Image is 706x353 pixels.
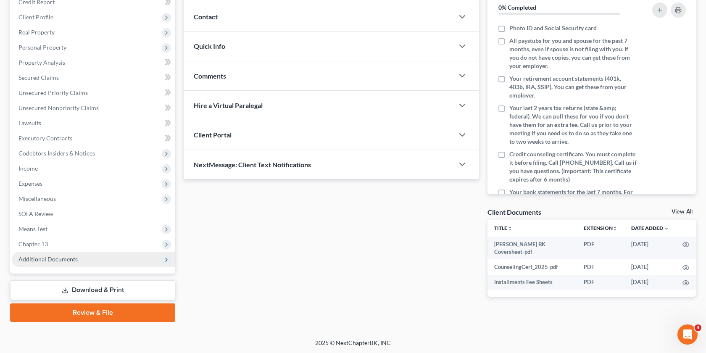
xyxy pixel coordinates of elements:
span: Secured Claims [18,74,59,81]
span: Additional Documents [18,256,78,263]
a: View All [672,209,693,215]
a: Unsecured Nonpriority Claims [12,100,175,116]
span: Real Property [18,29,55,36]
span: Your bank statements for the last 7 months. For all accounts. [509,188,637,205]
span: Chapter 13 [18,240,48,248]
span: Contact [194,13,218,21]
td: [DATE] [624,275,676,290]
span: Executory Contracts [18,134,72,142]
a: Titleunfold_more [494,225,512,231]
span: Lawsuits [18,119,41,126]
span: Hire a Virtual Paralegal [194,101,263,109]
a: Date Added expand_more [631,225,669,231]
a: Lawsuits [12,116,175,131]
i: unfold_more [613,226,618,231]
span: 4 [695,324,701,331]
td: PDF [577,259,624,274]
span: Client Portal [194,131,232,139]
iframe: Intercom live chat [677,324,698,345]
span: Unsecured Priority Claims [18,89,88,96]
span: Means Test [18,225,47,232]
span: Property Analysis [18,59,65,66]
td: PDF [577,275,624,290]
span: Unsecured Nonpriority Claims [18,104,99,111]
span: Personal Property [18,44,66,51]
td: PDF [577,237,624,260]
span: NextMessage: Client Text Notifications [194,161,311,169]
i: unfold_more [507,226,512,231]
span: Credit counseling certificate. You must complete it before filing. Call [PHONE_NUMBER]. Call us i... [509,150,637,184]
span: Income [18,165,38,172]
a: Unsecured Priority Claims [12,85,175,100]
i: expand_more [664,226,669,231]
td: Installments Fee Sheets [487,275,577,290]
span: Comments [194,72,226,80]
span: Client Profile [18,13,53,21]
td: [DATE] [624,259,676,274]
a: Review & File [10,303,175,322]
span: Photo ID and Social Security card [509,24,597,32]
a: Executory Contracts [12,131,175,146]
span: Codebtors Insiders & Notices [18,150,95,157]
a: Download & Print [10,280,175,300]
span: Your retirement account statements (401k, 403b, IRA, SSIP). You can get these from your employer. [509,74,637,100]
a: Secured Claims [12,70,175,85]
td: [PERSON_NAME] BK Coversheet-pdf [487,237,577,260]
td: CounselingCert_2025-pdf [487,259,577,274]
span: Your last 2 years tax returns (state &amp; federal). We can pull these for you if you don’t have ... [509,104,637,146]
span: All paystubs for you and spouse for the past 7 months, even if spouse is not filing with you. If ... [509,37,637,70]
span: SOFA Review [18,210,53,217]
a: Property Analysis [12,55,175,70]
span: Expenses [18,180,42,187]
a: Extensionunfold_more [584,225,618,231]
strong: 0% Completed [498,4,536,11]
td: [DATE] [624,237,676,260]
div: Client Documents [487,208,541,216]
span: Miscellaneous [18,195,56,202]
span: Quick Info [194,42,225,50]
a: SOFA Review [12,206,175,221]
